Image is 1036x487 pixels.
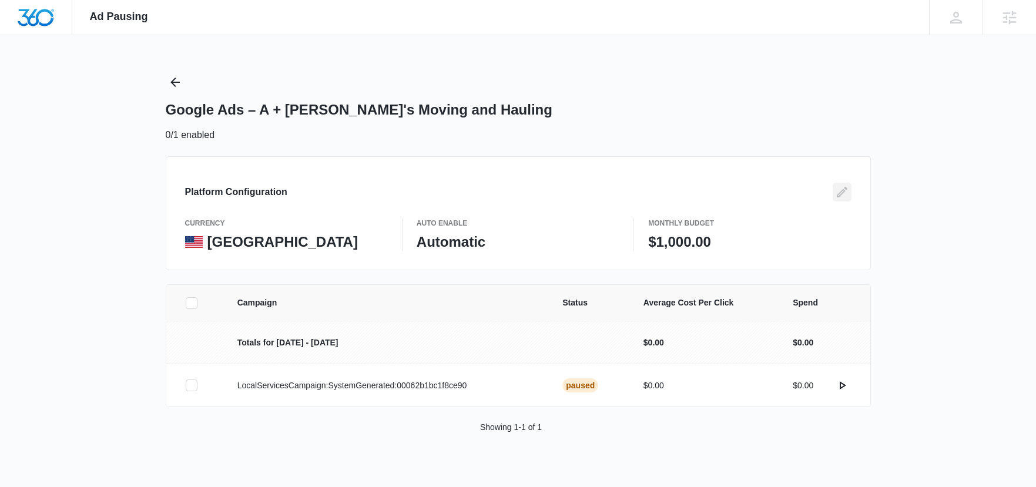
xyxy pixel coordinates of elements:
p: LocalServicesCampaign:SystemGenerated:00062b1bc1f8ce90 [237,379,535,392]
img: United States [185,236,203,248]
span: Campaign [237,297,535,309]
p: [GEOGRAPHIC_DATA] [207,233,358,251]
p: $1,000.00 [648,233,851,251]
p: $0.00 [643,337,765,349]
span: Ad Pausing [90,11,148,23]
span: Spend [793,297,851,309]
button: Edit [833,183,851,201]
p: $0.00 [793,379,813,392]
p: currency [185,218,388,229]
p: Auto Enable [417,218,619,229]
span: Average Cost Per Click [643,297,765,309]
p: Automatic [417,233,619,251]
button: Back [166,73,185,92]
h1: Google Ads – A + [PERSON_NAME]'s Moving and Hauling [166,101,552,119]
div: Paused [562,378,598,392]
p: $0.00 [793,337,813,349]
button: actions.activate [833,376,851,395]
span: Status [562,297,615,309]
p: Totals for [DATE] - [DATE] [237,337,535,349]
p: Showing 1-1 of 1 [480,421,542,434]
h3: Platform Configuration [185,185,287,199]
p: $0.00 [643,379,765,392]
p: 0/1 enabled [166,128,215,142]
p: Monthly Budget [648,218,851,229]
